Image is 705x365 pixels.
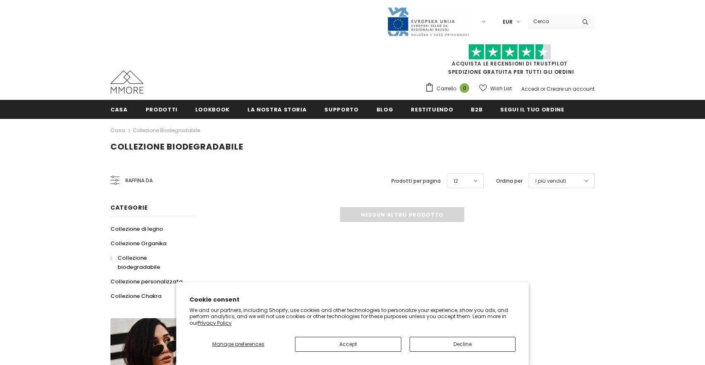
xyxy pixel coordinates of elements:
a: Collezione biodegradabile [110,251,188,274]
a: Casa [110,100,128,118]
span: B2B [471,106,482,114]
span: Collezione Organika [110,239,166,247]
span: Wish List [490,85,512,93]
a: Collezione Chakra [110,289,161,303]
span: EUR [503,18,513,26]
a: Acquista le recensioni di TrustPilot [452,60,568,67]
a: Accedi [521,85,539,92]
img: Casi MMORE [110,70,144,94]
span: supporto [324,106,358,114]
img: Fidati di Pilot Stars [468,44,551,60]
button: Decline [410,337,516,352]
label: Prodotti per pagina [391,177,441,185]
a: Privacy Policy [198,319,232,326]
a: Segui il tuo ordine [500,100,564,118]
span: Manage preferences [212,341,264,348]
a: Blog [376,100,393,118]
span: Casa [110,106,128,114]
a: Creare un account [547,85,595,92]
span: Raffina da [125,176,153,185]
span: Categorie [110,203,148,212]
a: Collezione biodegradabile [133,127,200,134]
span: La nostra storia [247,106,307,114]
a: Collezione personalizzata [110,274,182,289]
span: 0 [460,83,469,93]
a: Lookbook [195,100,230,118]
span: Lookbook [195,106,230,114]
span: Collezione biodegradabile [110,141,243,152]
a: Carrello 0 [425,82,473,95]
span: Segui il tuo ordine [500,106,564,114]
a: supporto [324,100,358,118]
a: B2B [471,100,482,118]
a: Collezione di legno [110,222,163,236]
h2: Cookie consent [189,295,516,304]
span: Carrello [436,85,456,93]
a: La nostra storia [247,100,307,118]
a: Wish List [479,81,512,96]
a: Restituendo [411,100,453,118]
span: or [540,85,545,92]
button: Accept [295,337,401,352]
span: Collezione Chakra [110,292,161,300]
span: Collezione personalizzata [110,278,182,285]
span: Blog [376,106,393,114]
span: SPEDIZIONE GRATUITA PER TUTTI GLI ORDINI [425,48,595,75]
span: Collezione biodegradabile [117,254,160,271]
input: Search Site [528,15,576,27]
a: Javni Razpis [387,18,470,25]
button: Manage preferences [189,337,287,352]
span: Restituendo [411,106,453,114]
a: Casa [110,126,125,135]
span: 12 [453,177,458,185]
span: Prodotti [146,106,177,114]
span: I più venduti [535,177,566,185]
p: We and our partners, including Shopify, use cookies and other technologies to personalize your ex... [189,307,516,326]
span: Collezione di legno [110,225,163,233]
label: Ordina per [496,177,523,185]
a: Prodotti [146,100,177,118]
img: Javni Razpis [387,7,470,37]
a: Collezione Organika [110,236,166,251]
